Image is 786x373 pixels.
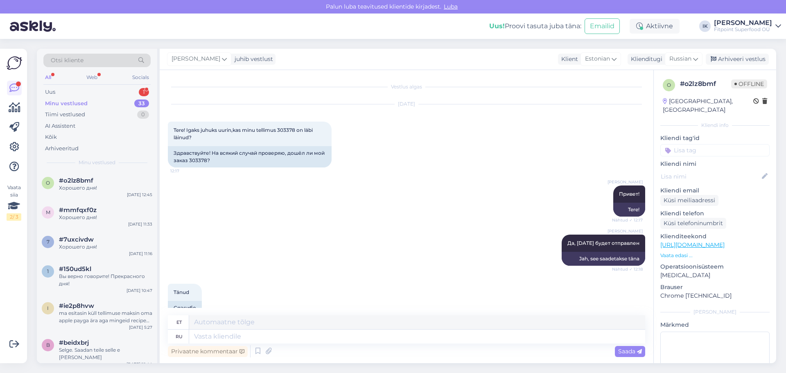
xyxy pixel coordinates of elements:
[59,236,94,243] span: #7uxcivdw
[176,330,183,344] div: ru
[47,305,49,311] span: i
[660,209,770,218] p: Kliendi telefon
[168,346,248,357] div: Privaatne kommentaar
[612,266,643,272] span: Nähtud ✓ 12:18
[618,348,642,355] span: Saada
[660,195,718,206] div: Küsi meiliaadressi
[660,241,725,249] a: [URL][DOMAIN_NAME]
[59,346,152,361] div: Selge. Saadan teile selle e [PERSON_NAME]
[558,55,578,63] div: Klient
[231,55,273,63] div: juhib vestlust
[168,146,332,167] div: Здравствуйте! На всякий случай проверяю, дошёл ли мой заказ 303378?
[85,72,99,83] div: Web
[441,3,460,10] span: Luba
[630,19,680,34] div: Aktiivne
[714,20,772,26] div: [PERSON_NAME]
[489,21,581,31] div: Proovi tasuta juba täna:
[731,79,767,88] span: Offline
[45,88,55,96] div: Uus
[137,111,149,119] div: 0
[59,302,94,310] span: #ie2p8hvw
[45,122,75,130] div: AI Assistent
[59,206,97,214] span: #mmfqxf0z
[706,54,769,65] div: Arhiveeri vestlus
[660,218,726,229] div: Küsi telefoninumbrit
[613,203,645,217] div: Tere!
[660,262,770,271] p: Operatsioonisüsteem
[608,228,643,234] span: [PERSON_NAME]
[660,292,770,300] p: Chrome [TECHNICAL_ID]
[7,55,22,71] img: Askly Logo
[79,159,115,166] span: Minu vestlused
[608,179,643,185] span: [PERSON_NAME]
[489,22,505,30] b: Uus!
[562,252,645,266] div: Jah, see saadetakse täna
[172,54,220,63] span: [PERSON_NAME]
[660,186,770,195] p: Kliendi email
[7,213,21,221] div: 2 / 3
[585,54,610,63] span: Estonian
[660,321,770,329] p: Märkmed
[667,82,671,88] span: o
[51,56,84,65] span: Otsi kliente
[59,177,93,184] span: #o2lz8bmf
[126,361,152,367] div: [DATE] 19:44
[46,342,50,348] span: b
[660,134,770,142] p: Kliendi tag'id
[660,271,770,280] p: [MEDICAL_DATA]
[663,97,753,114] div: [GEOGRAPHIC_DATA], [GEOGRAPHIC_DATA]
[170,168,201,174] span: 12:17
[660,122,770,129] div: Kliendi info
[134,99,149,108] div: 33
[46,180,50,186] span: o
[47,268,49,274] span: 1
[131,72,151,83] div: Socials
[567,240,639,246] span: Да, [DATE] будет отправлен
[660,252,770,259] p: Vaata edasi ...
[660,283,770,292] p: Brauser
[660,308,770,316] div: [PERSON_NAME]
[176,315,182,329] div: et
[714,20,781,33] a: [PERSON_NAME]Fitpoint Superfood OÜ
[168,100,645,108] div: [DATE]
[628,55,662,63] div: Klienditugi
[660,232,770,241] p: Klienditeekond
[174,289,189,295] span: Tänud
[585,18,620,34] button: Emailid
[45,145,79,153] div: Arhiveeritud
[126,287,152,294] div: [DATE] 10:47
[43,72,53,83] div: All
[619,191,639,197] span: Привет!
[127,192,152,198] div: [DATE] 12:45
[612,217,643,223] span: Nähtud ✓ 12:17
[45,111,85,119] div: Tiimi vestlused
[168,301,202,315] div: Спасибо
[59,310,152,324] div: ma esitasin küll tellimuse maksin oma apple payga ära aga mingeid recipe ega asju ei tulnud saate...
[680,79,731,89] div: # o2lz8bmf
[129,251,152,257] div: [DATE] 11:16
[47,239,50,245] span: 7
[45,99,88,108] div: Minu vestlused
[128,221,152,227] div: [DATE] 11:33
[660,160,770,168] p: Kliendi nimi
[45,133,57,141] div: Kõik
[59,243,152,251] div: Хорошего дня!
[59,214,152,221] div: Хорошего дня!
[174,127,314,140] span: Tere! Igaks juhuks uurin,kas minu tellimus 303378 on läbi läinud?
[59,339,89,346] span: #beidxbrj
[168,83,645,90] div: Vestlus algas
[129,324,152,330] div: [DATE] 5:27
[699,20,711,32] div: IK
[669,54,691,63] span: Russian
[139,88,149,96] div: 1
[59,184,152,192] div: Хорошего дня!
[7,184,21,221] div: Vaata siia
[59,265,91,273] span: #150ud5kl
[661,172,760,181] input: Lisa nimi
[46,209,50,215] span: m
[59,273,152,287] div: Вы верно говорите! Прекрасного дня!
[660,144,770,156] input: Lisa tag
[714,26,772,33] div: Fitpoint Superfood OÜ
